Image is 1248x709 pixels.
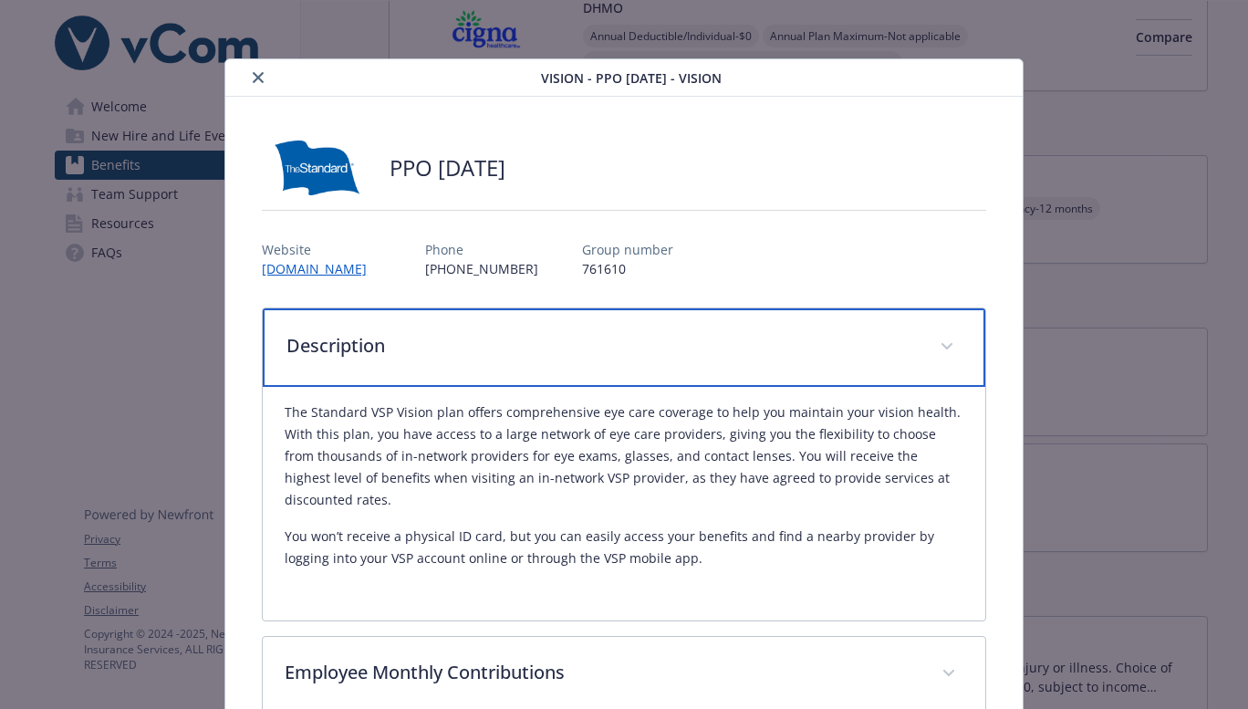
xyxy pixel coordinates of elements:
[541,68,722,88] span: Vision - PPO [DATE] - Vision
[582,259,673,278] p: 761610
[262,141,371,195] img: Standard Insurance Company
[582,240,673,259] p: Group number
[262,260,381,277] a: [DOMAIN_NAME]
[285,659,920,686] p: Employee Monthly Contributions
[247,67,269,89] button: close
[263,387,985,620] div: Description
[425,240,538,259] p: Phone
[425,259,538,278] p: [PHONE_NUMBER]
[285,401,963,511] p: The Standard VSP Vision plan offers comprehensive eye care coverage to help you maintain your vis...
[390,152,505,183] h2: PPO [DATE]
[263,308,985,387] div: Description
[286,332,918,360] p: Description
[285,526,963,569] p: You won’t receive a physical ID card, but you can easily access your benefits and find a nearby p...
[262,240,381,259] p: Website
